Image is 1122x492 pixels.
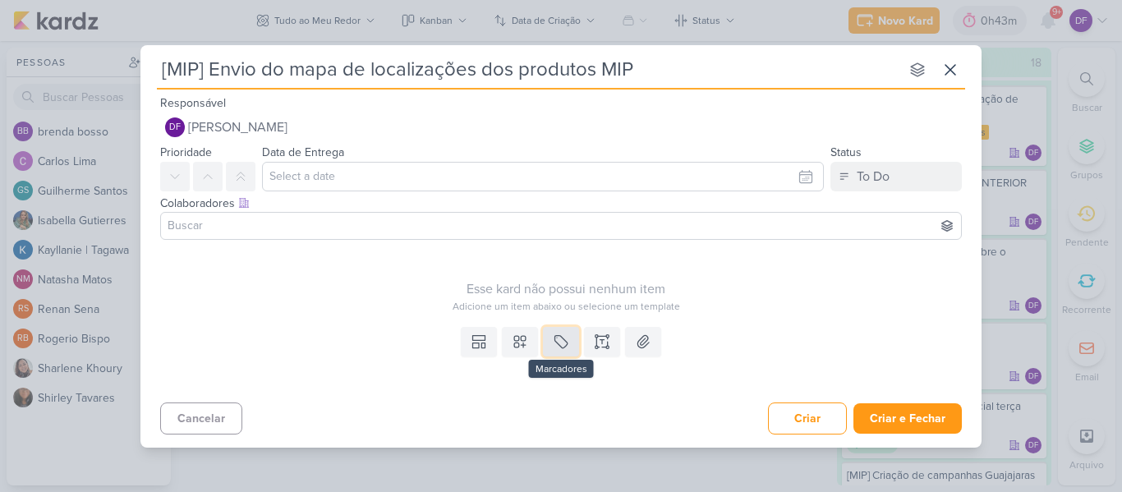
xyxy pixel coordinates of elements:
label: Data de Entrega [262,145,344,159]
div: Diego Freitas [165,117,185,137]
input: Kard Sem Título [157,55,899,85]
div: Marcadores [529,360,594,378]
label: Status [830,145,862,159]
label: Prioridade [160,145,212,159]
div: Esse kard não possui nenhum item [160,279,972,299]
button: Cancelar [160,402,242,435]
input: Select a date [262,162,824,191]
div: Adicione um item abaixo ou selecione um template [160,299,972,314]
button: DF [PERSON_NAME] [160,113,962,142]
p: DF [169,123,181,132]
label: Responsável [160,96,226,110]
input: Buscar [164,216,958,236]
span: [PERSON_NAME] [188,117,287,137]
button: To Do [830,162,962,191]
button: Criar e Fechar [853,403,962,434]
div: To Do [857,167,890,186]
div: Colaboradores [160,195,962,212]
button: Criar [768,402,847,435]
